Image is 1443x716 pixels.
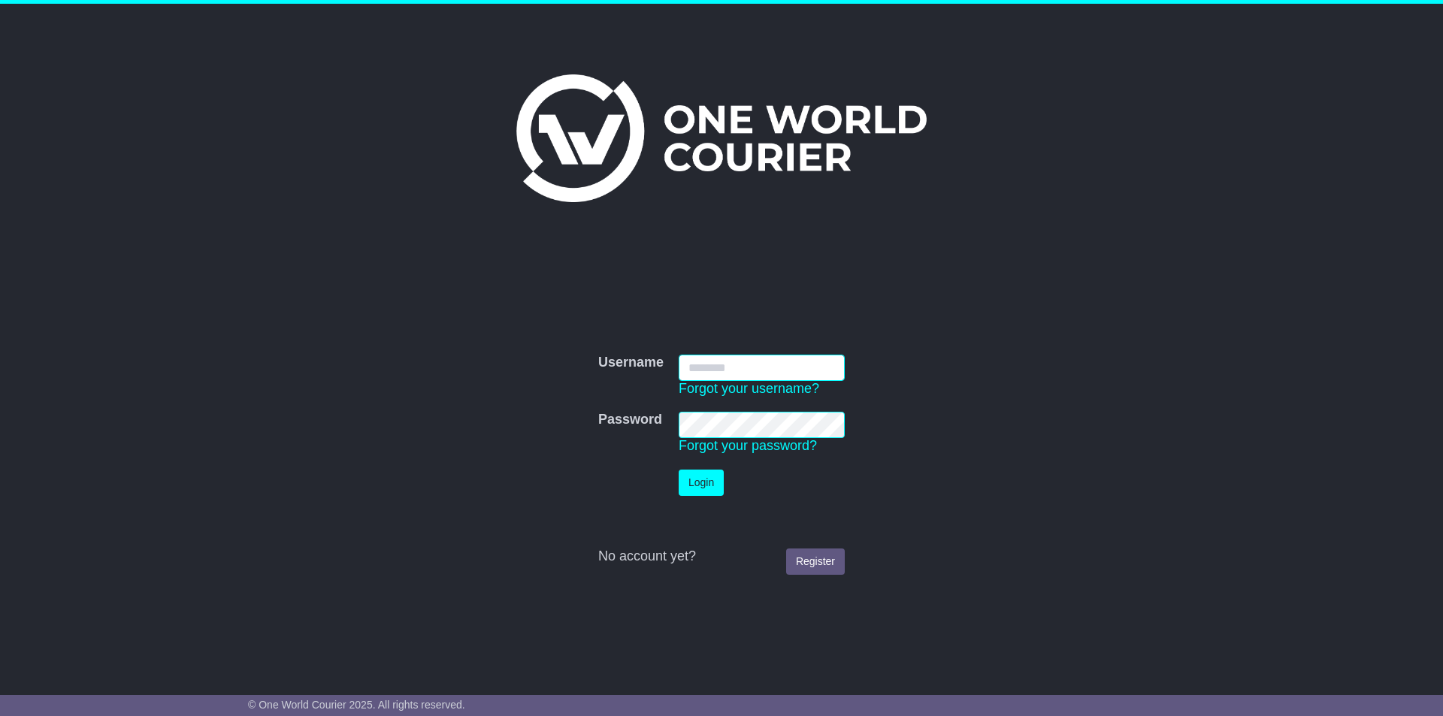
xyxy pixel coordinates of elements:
[598,412,662,428] label: Password
[679,470,724,496] button: Login
[679,381,819,396] a: Forgot your username?
[598,548,845,565] div: No account yet?
[598,355,664,371] label: Username
[786,548,845,575] a: Register
[679,438,817,453] a: Forgot your password?
[516,74,927,202] img: One World
[248,699,465,711] span: © One World Courier 2025. All rights reserved.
